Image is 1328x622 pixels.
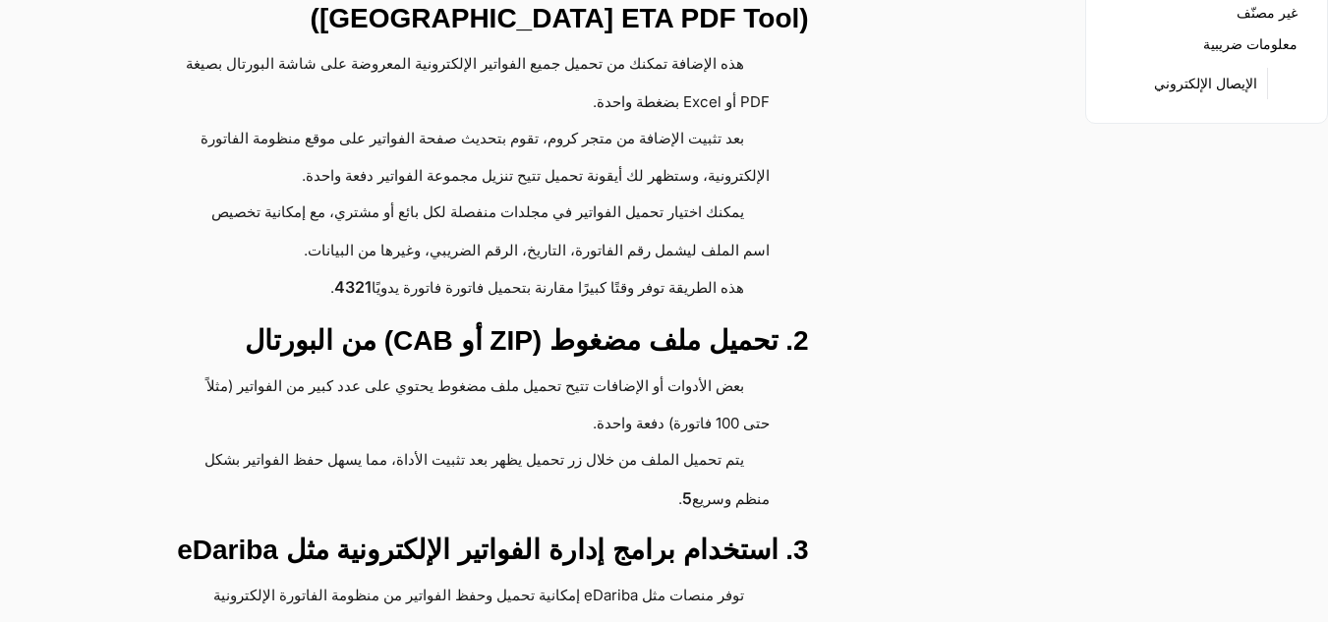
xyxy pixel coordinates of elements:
[167,368,770,443] li: بعض الأدوات أو الإضافات تتيح تحميل ملف مضغوط يحتوي على عدد كبير من الفواتير (مثلاً حتى 100 فاتورة...
[334,269,345,306] a: 4
[682,481,692,517] a: 5
[355,269,365,306] a: 2
[147,323,809,359] h3: 2. تحميل ملف مضغوط (ZIP أو CAB) من البورتال
[1154,70,1257,97] a: الإيصال الإلكتروني
[365,269,372,306] a: 1
[1203,30,1298,58] a: معلومات ضريبية
[147,533,809,568] h3: 3. استخدام برامج إدارة الفواتير الإلكترونية مثل eDariba
[167,46,770,121] li: هذه الإضافة تمكنك من تحميل جميع الفواتير الإلكترونية المعروضة على شاشة البورتال بصيغة PDF أو Exce...
[167,121,770,196] li: بعد تثبيت الإضافة من متجر كروم، تقوم بتحديث صفحة الفواتير على موقع منظومة الفاتورة الإلكترونية، و...
[167,195,770,269] li: يمكنك اختيار تحميل الفواتير في مجلدات منفصلة لكل بائع أو مشتري، مع إمكانية تخصيص اسم الملف ليشمل ...
[167,269,770,309] li: هذه الطريقة توفر وقتًا كبيرًا مقارنة بتحميل فاتورة فاتورة يدويًا .
[345,269,355,306] a: 3
[167,442,770,518] li: يتم تحميل الملف من خلال زر تحميل يظهر بعد تثبيت الأداة، مما يسهل حفظ الفواتير بشكل منظم وسريع .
